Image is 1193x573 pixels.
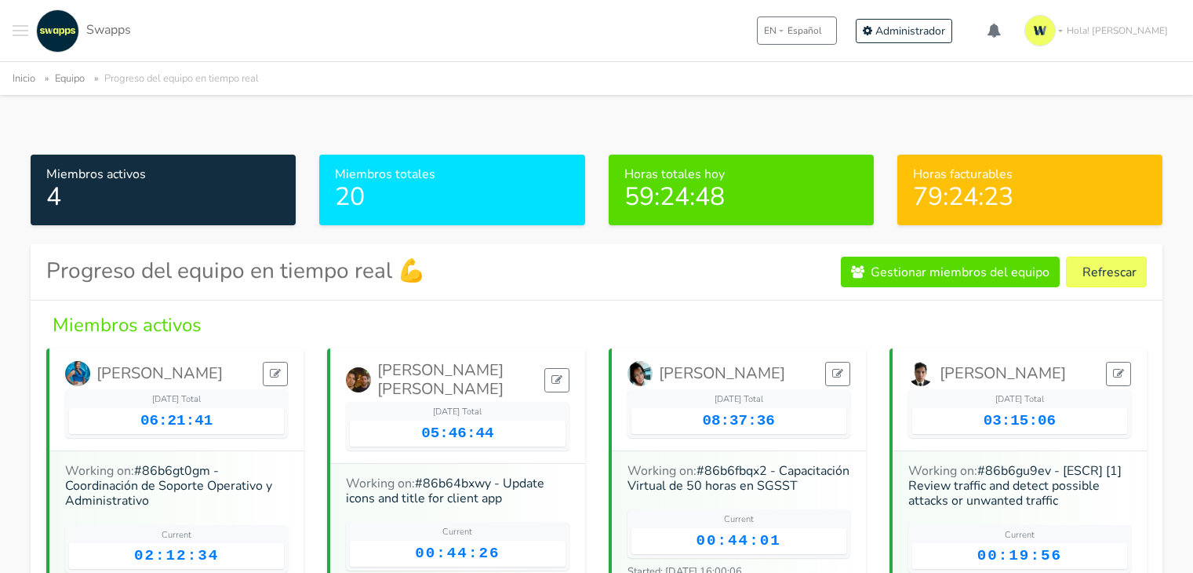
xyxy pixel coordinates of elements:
span: 06:21:41 [140,412,213,429]
h6: Horas totales hoy [624,167,858,182]
button: Toggle navigation menu [13,9,28,53]
span: 05:46:44 [421,425,493,442]
div: Current [350,526,565,539]
div: Current [69,529,284,542]
h6: Working on: [65,464,288,509]
span: 00:44:26 [415,545,500,562]
div: [DATE] Total [912,393,1127,407]
span: 08:37:36 [703,412,775,429]
span: 00:44:01 [697,532,781,549]
img: Felipe Marín [908,361,933,386]
img: Cristian Camilo Rodriguez [346,367,371,392]
h6: Miembros totales [335,167,569,182]
img: swapps-linkedin-v2.jpg [36,9,79,53]
h3: Progreso del equipo en tiempo real 💪 [46,258,425,285]
div: [DATE] Total [69,393,284,407]
div: [DATE] Total [631,393,846,407]
h2: 59:24:48 [624,182,858,212]
a: #86b6fbqx2 - Capacitación Virtual de 50 horas en SGSST [627,462,849,495]
a: Equipo [55,71,85,86]
button: ENEspañol [757,16,837,45]
img: Angie [65,361,90,386]
h6: Horas facturables [913,167,1147,182]
div: Current [631,513,846,527]
span: Hola! [PERSON_NAME] [1067,24,1168,38]
span: Administrador [875,24,945,38]
button: Refrescar [1066,257,1147,287]
h6: Working on: [627,464,850,494]
a: [PERSON_NAME] [908,361,1066,386]
a: #86b6gu9ev - [ESCR] [1] Review traffic and detect possible attacks or unwanted traffic [908,462,1122,509]
h2: 4 [46,182,280,212]
li: Progreso del equipo en tiempo real [88,70,259,88]
span: 03:15:06 [984,412,1056,429]
h2: 79:24:23 [913,182,1147,212]
a: #86b6gt0gm - Coordinación de Soporte Operativo y Administrativo [65,462,272,509]
span: 02:12:34 [134,547,219,564]
h6: Working on: [908,464,1131,509]
a: Swapps [32,9,131,53]
h4: Miembros activos [46,313,1147,337]
a: Administrador [856,19,952,43]
div: [DATE] Total [350,406,565,419]
a: [PERSON_NAME] [65,361,223,386]
a: [PERSON_NAME] [PERSON_NAME] [346,361,544,399]
a: Hola! [PERSON_NAME] [1018,9,1180,53]
span: Swapps [86,21,131,38]
img: Erika [627,361,653,386]
span: 00:19:56 [977,547,1062,564]
a: [PERSON_NAME] [627,361,785,386]
a: Inicio [13,71,35,86]
a: Gestionar miembros del equipo [841,257,1060,287]
h2: 20 [335,182,569,212]
div: Current [912,529,1127,542]
img: isotipo-3-3e143c57.png [1024,15,1056,46]
h6: Working on: [346,476,569,506]
a: #86b64bxwy - Update icons and title for client app [346,475,544,507]
h6: Miembros activos [46,167,280,182]
span: Español [787,24,822,38]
